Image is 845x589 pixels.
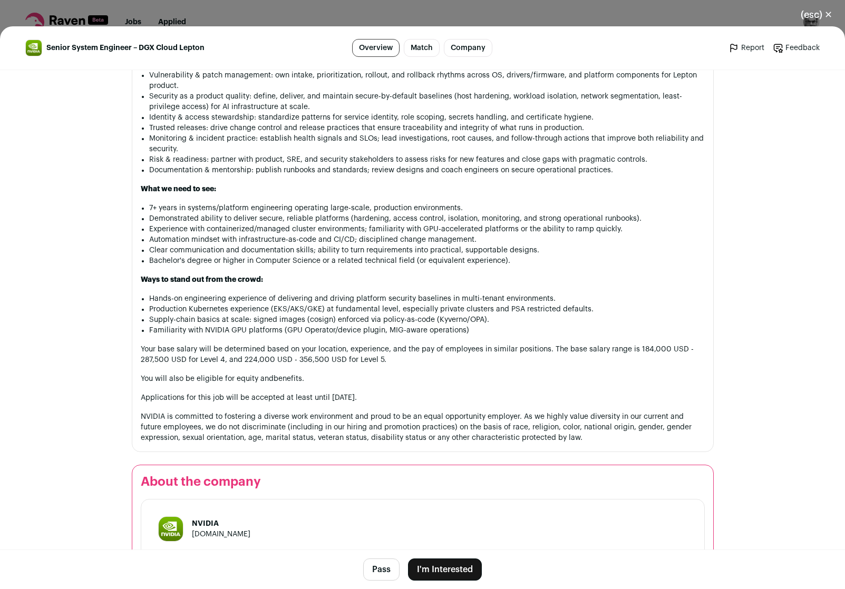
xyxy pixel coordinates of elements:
[788,3,845,26] button: Close modal
[149,213,705,224] li: Demonstrated ability to deliver secure, reliable platforms (hardening, access control, isolation,...
[149,112,705,123] li: Identity & access stewardship: standardize patterns for service identity, role scoping, secrets h...
[141,374,705,384] p: You will also be eligible for equity and .
[149,133,705,154] li: Monitoring & incident practice: establish health signals and SLOs; lead investigations, root caus...
[149,70,705,91] li: Vulnerability & patch management: own intake, prioritization, rollout, and rollback rhythms acros...
[149,293,705,304] li: Hands-on engineering experience of delivering and driving platform security baselines in multi-te...
[141,185,216,193] strong: What we need to see:
[149,315,705,325] li: Supply-chain basics at scale: signed images (cosign) enforced via policy-as-code (Kyverno/OPA).
[46,43,205,53] span: Senior System Engineer – DGX Cloud Lepton
[149,325,705,336] li: Familiarity with NVIDIA GPU platforms (GPU Operator/device plugin, MIG-aware operations)
[192,518,250,529] h1: NVIDIA
[149,165,705,175] li: Documentation & mentorship: publish runbooks and standards; review designs and coach engineers on...
[149,224,705,234] li: Experience with containerized/managed cluster environments; familiarity with GPU-accelerated plat...
[149,234,705,245] li: Automation mindset with infrastructure-as-code and CI/CD; disciplined change management.
[141,276,263,283] strong: Ways to stand out from the crowd:
[141,411,705,443] p: NVIDIA is committed to fostering a diverse work environment and proud to be an equal opportunity ...
[149,256,705,266] li: Bachelor's degree or higher in Computer Science or a related technical field (or equivalent exper...
[729,43,764,53] a: Report
[159,517,183,541] img: 21765c2efd07c533fb69e7d2fdab94113177da91290e8a5934e70fdfae65a8e1.jpg
[141,474,705,490] h2: About the company
[149,91,705,112] li: Security as a product quality: define, deliver, and maintain secure-by-default baselines (host ha...
[192,531,250,538] a: [DOMAIN_NAME]
[26,40,42,56] img: 21765c2efd07c533fb69e7d2fdab94113177da91290e8a5934e70fdfae65a8e1.jpg
[141,344,705,365] p: Your base salary will be determined based on your location, experience, and the pay of employees ...
[408,558,482,581] button: I'm Interested
[773,43,820,53] a: Feedback
[149,304,705,315] li: Production Kubernetes experience (EKS/AKS/GKE) at fundamental level, especially private clusters ...
[352,39,400,57] a: Overview
[274,375,302,382] a: benefits
[363,558,400,581] button: Pass
[149,203,705,213] li: 7+ years in systems/platform engineering operating large-scale, production environments.
[404,39,440,57] a: Match
[149,245,705,256] li: Clear communication and documentation skills; ability to turn requirements into practical, suppor...
[444,39,492,57] a: Company
[149,123,705,133] li: Trusted releases: drive change control and release practices that ensure traceability and integri...
[149,154,705,165] li: Risk & readiness: partner with product, SRE, and security stakeholders to assess risks for new fe...
[141,392,705,403] p: Applications for this job will be accepted at least until [DATE].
